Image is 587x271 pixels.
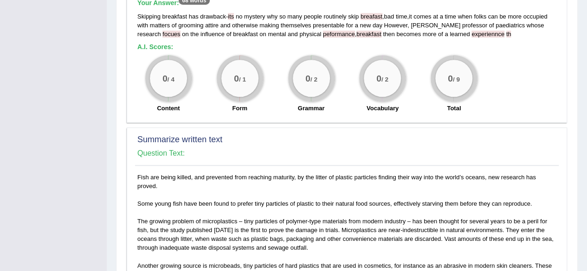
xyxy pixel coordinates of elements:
[190,31,199,38] span: the
[200,31,225,38] span: influence
[168,76,174,82] small: / 4
[234,73,239,83] big: 0
[489,22,494,29] span: of
[267,13,277,20] span: why
[288,31,298,38] span: and
[279,13,286,20] span: so
[226,31,232,38] span: of
[323,31,355,38] span: Possible spelling mistake found. (did you mean: performance)
[355,31,357,38] span: Put a space after the comma. (did you mean: , breakfast)
[137,31,161,38] span: research
[462,22,487,29] span: professor
[162,31,180,38] span: Possible spelling mistake found. (did you mean: focus)
[409,13,412,20] span: it
[236,13,242,20] span: no
[232,22,258,29] span: otherwise
[355,22,358,29] span: a
[281,22,311,29] span: themselves
[220,22,231,29] span: and
[499,13,506,20] span: be
[137,135,556,145] h2: Summarize written text
[409,22,411,29] span: Possible typo: you repeated a whitespace (did you mean: )
[244,13,265,20] span: mystery
[361,13,382,20] span: Possible spelling mistake found. (did you mean: breakfast)
[137,12,556,38] div: - , , ,
[445,31,448,38] span: a
[373,22,382,29] span: day
[137,13,161,20] span: Skipping
[310,76,317,82] small: / 2
[506,31,511,38] span: Possible spelling mistake found. (did you mean: TH)
[157,104,180,113] label: Content
[305,73,310,83] big: 0
[471,31,504,38] span: Possible spelling mistake found. (did you mean: experience)
[268,31,286,38] span: mental
[232,104,247,113] label: Form
[150,22,170,29] span: matters
[360,22,371,29] span: new
[162,13,187,20] span: breakfast
[287,13,302,20] span: many
[488,13,498,20] span: can
[356,31,381,38] span: Put a space after the comma. (did you mean: , breakfast)
[298,104,325,113] label: Grammar
[376,73,381,83] big: 0
[474,13,486,20] span: folks
[523,13,547,20] span: occupied
[299,31,321,38] span: physical
[384,13,394,20] span: bad
[137,149,556,158] h4: Question Text:
[396,31,421,38] span: becomes
[450,31,470,38] span: learned
[205,22,219,29] span: attire
[384,22,407,29] span: However
[137,43,173,50] b: A.I. Scores:
[413,13,431,20] span: comes
[383,31,394,38] span: then
[346,22,353,29] span: for
[458,13,472,20] span: when
[259,31,266,38] span: on
[259,22,279,29] span: making
[445,13,456,20] span: time
[348,13,359,20] span: skip
[233,31,258,38] span: breakfast
[508,13,522,20] span: more
[323,13,346,20] span: routinely
[189,13,199,20] span: has
[448,73,453,83] big: 0
[200,13,226,20] span: drawback
[438,31,443,38] span: of
[453,76,460,82] small: / 9
[137,22,148,29] span: with
[239,76,246,82] small: / 1
[182,31,188,38] span: on
[396,13,407,20] span: time
[411,22,460,29] span: [PERSON_NAME]
[304,13,322,20] span: people
[439,13,443,20] span: a
[423,31,437,38] span: more
[496,22,525,29] span: paediatrics
[313,22,344,29] span: presentable
[162,73,168,83] big: 0
[433,13,438,20] span: at
[228,13,234,20] span: Did you mean “it’s” (short for ‘it is’) instead of ‘its’ (possessive pronoun)?
[381,76,388,82] small: / 2
[527,22,544,29] span: whose
[172,22,177,29] span: of
[447,104,461,113] label: Total
[178,22,203,29] span: grooming
[367,104,399,113] label: Vocabulary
